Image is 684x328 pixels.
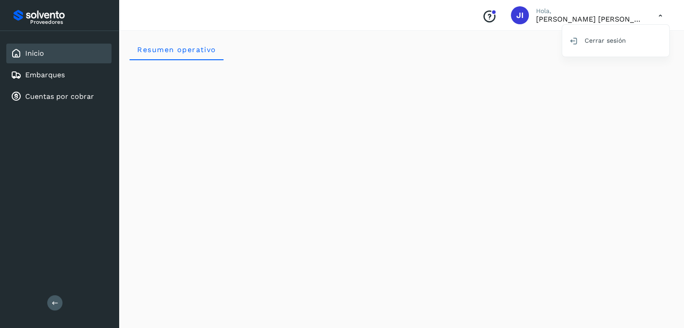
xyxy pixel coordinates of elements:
div: Inicio [6,44,112,63]
a: Embarques [25,71,65,79]
a: Inicio [25,49,44,58]
div: Cuentas por cobrar [6,87,112,106]
p: Proveedores [30,19,108,25]
div: Cerrar sesión [562,32,669,49]
a: Cuentas por cobrar [25,92,94,101]
div: Embarques [6,65,112,85]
